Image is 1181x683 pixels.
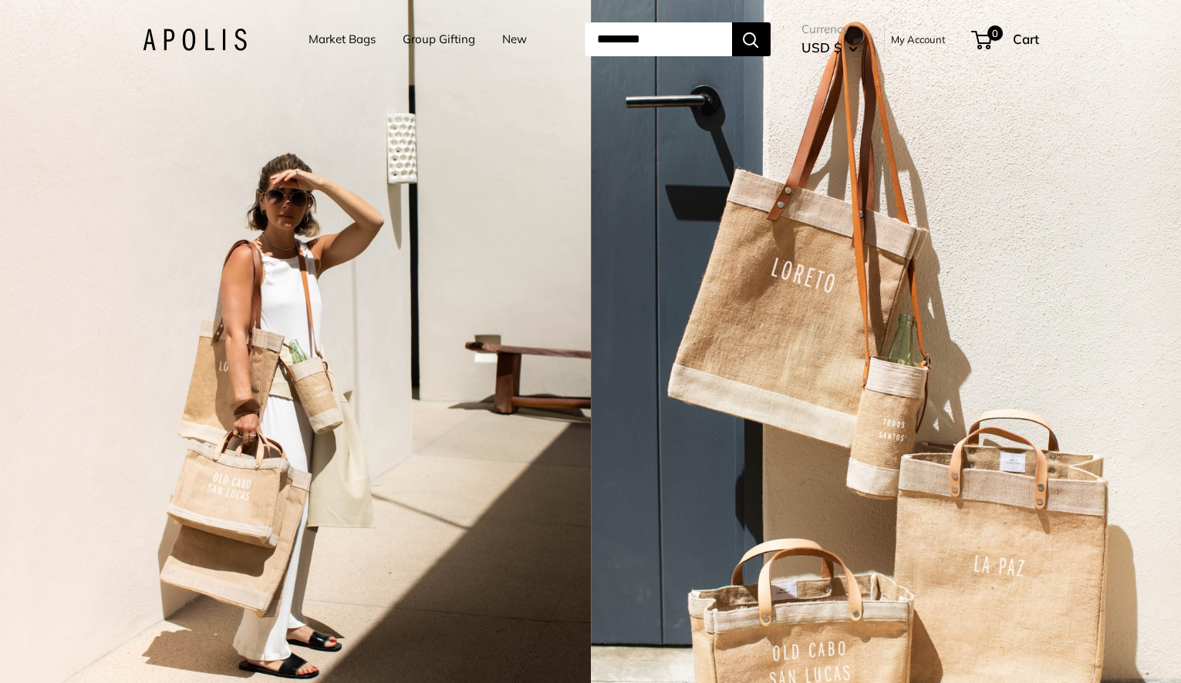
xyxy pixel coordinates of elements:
a: Group Gifting [403,29,475,50]
span: 0 [987,25,1002,41]
input: Search... [585,22,732,56]
span: Cart [1013,31,1039,47]
button: Search [732,22,771,56]
a: New [502,29,527,50]
a: Market Bags [309,29,376,50]
span: USD $ [801,39,842,56]
button: USD $ [801,35,858,60]
img: Apolis [143,29,247,51]
a: My Account [891,30,946,49]
span: Currency [801,19,858,40]
a: 0 Cart [973,27,1039,52]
